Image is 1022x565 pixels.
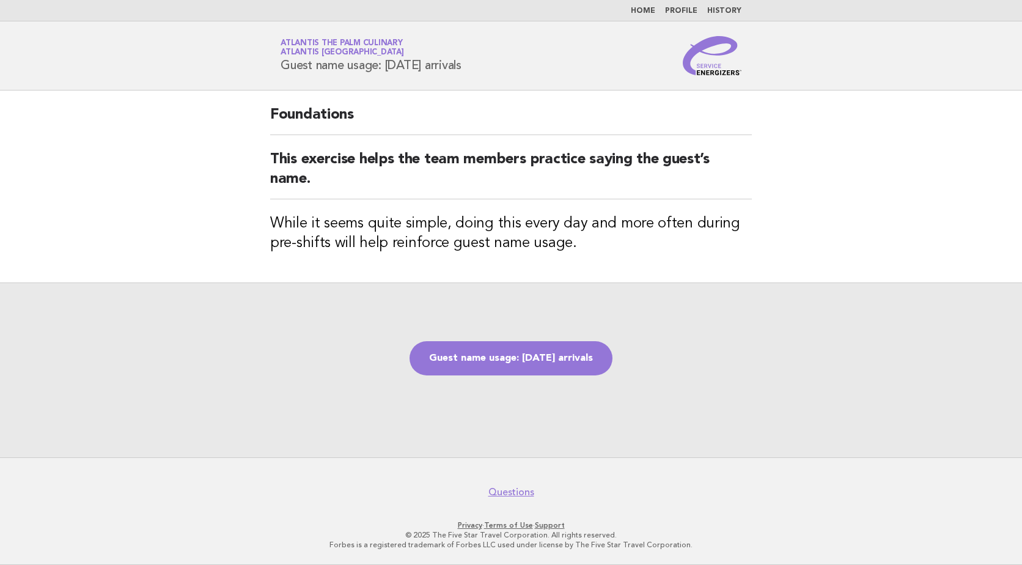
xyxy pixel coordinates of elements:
[270,214,752,253] h3: While it seems quite simple, doing this every day and more often during pre-shifts will help rein...
[137,530,885,540] p: © 2025 The Five Star Travel Corporation. All rights reserved.
[137,520,885,530] p: · ·
[631,7,655,15] a: Home
[270,150,752,199] h2: This exercise helps the team members practice saying the guest’s name.
[683,36,741,75] img: Service Energizers
[458,521,482,530] a: Privacy
[281,39,404,56] a: Atlantis The Palm CulinaryAtlantis [GEOGRAPHIC_DATA]
[410,341,612,375] a: Guest name usage: [DATE] arrivals
[281,40,461,72] h1: Guest name usage: [DATE] arrivals
[665,7,697,15] a: Profile
[281,49,404,57] span: Atlantis [GEOGRAPHIC_DATA]
[707,7,741,15] a: History
[137,540,885,550] p: Forbes is a registered trademark of Forbes LLC used under license by The Five Star Travel Corpora...
[488,486,534,498] a: Questions
[484,521,533,530] a: Terms of Use
[535,521,565,530] a: Support
[270,105,752,135] h2: Foundations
